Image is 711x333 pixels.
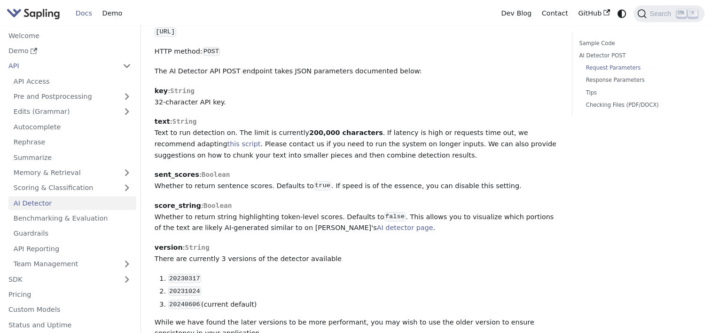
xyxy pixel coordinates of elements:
strong: version [155,244,183,251]
a: Memory & Retrieval [8,166,136,180]
button: Expand sidebar category 'SDK' [117,272,136,286]
a: Summarize [8,151,136,164]
a: this script [227,140,261,148]
strong: text [155,118,170,125]
code: 20230317 [168,274,201,283]
button: Switch between dark and light mode (currently system mode) [615,7,629,20]
code: [URL] [155,27,176,37]
a: Custom Models [3,303,136,317]
img: Sapling.ai [7,7,60,20]
a: API Access [8,74,136,88]
span: Boolean [202,171,230,178]
a: Welcome [3,29,136,42]
a: Sample Code [579,39,694,48]
p: : 32-character API key. [155,86,558,108]
strong: score_string [155,202,201,209]
a: Demo [97,6,127,21]
li: (current default) [168,299,559,310]
a: AI detector page [377,224,433,231]
strong: key [155,87,168,95]
strong: 200,000 characters [309,129,383,136]
a: Contact [537,6,573,21]
a: Pre and Postprocessing [8,90,136,103]
span: String [185,244,210,251]
span: Search [647,10,677,17]
kbd: K [688,9,697,17]
code: 20231024 [168,286,201,296]
a: Sapling.ai [7,7,63,20]
a: Edits (Grammar) [8,105,136,119]
code: POST [203,47,220,56]
button: Search (Ctrl+K) [633,5,704,22]
a: Request Parameters [586,63,691,72]
a: Status and Uptime [3,318,136,332]
a: AI Detector [8,196,136,210]
a: Dev Blog [496,6,536,21]
p: : There are currently 3 versions of the detector available [155,242,558,265]
a: AI Detector POST [579,51,694,60]
a: Docs [70,6,97,21]
a: Pricing [3,288,136,301]
a: Benchmarking & Evaluation [8,212,136,225]
span: String [170,87,195,95]
a: Checking Files (PDF/DOCX) [586,101,691,110]
a: Demo [3,44,136,58]
span: Boolean [203,202,232,209]
button: Collapse sidebar category 'API' [117,59,136,73]
a: Autocomplete [8,120,136,134]
a: SDK [3,272,117,286]
a: Tips [586,88,691,97]
a: Scoring & Classification [8,181,136,195]
code: false [384,212,406,222]
code: true [314,181,332,190]
p: : Whether to return string highlighting token-level scores. Defaults to . This allows you to visu... [155,200,558,234]
a: Team Management [8,257,136,271]
a: GitHub [573,6,615,21]
span: String [172,118,196,125]
p: HTTP method: [155,46,558,57]
a: Rephrase [8,135,136,149]
a: Response Parameters [586,76,691,85]
strong: sent_scores [155,171,199,178]
a: API Reporting [8,242,136,255]
a: API [3,59,117,73]
code: 20240606 [168,300,201,309]
p: The AI Detector API POST endpoint takes JSON parameters documented below: [155,66,558,77]
p: : Whether to return sentence scores. Defaults to . If speed is of the essence, you can disable th... [155,169,558,192]
p: : Text to run detection on. The limit is currently . If latency is high or requests time out, we ... [155,116,558,161]
a: Guardrails [8,227,136,240]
